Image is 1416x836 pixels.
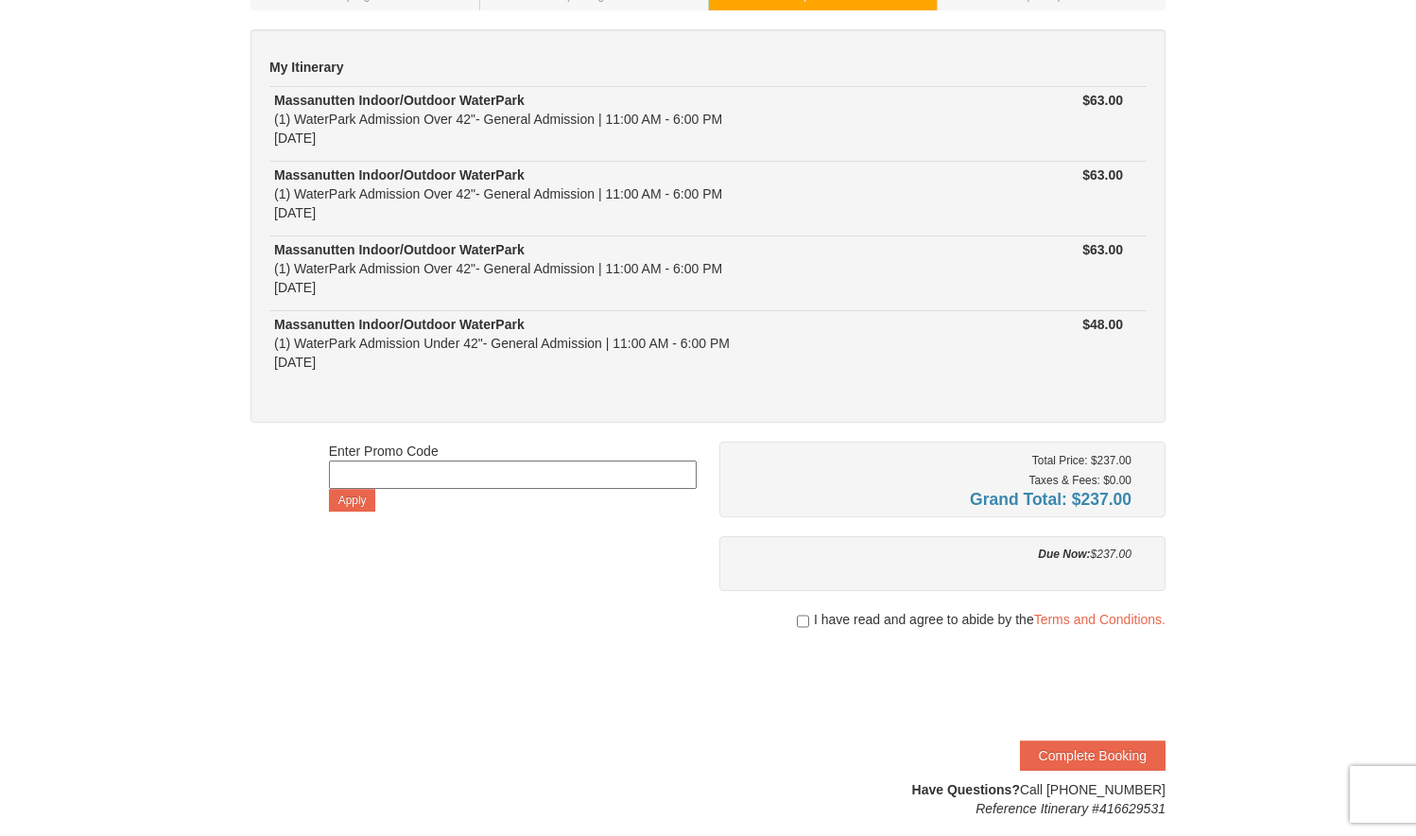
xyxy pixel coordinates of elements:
strong: $63.00 [1082,242,1123,257]
iframe: reCAPTCHA [878,648,1166,722]
div: Enter Promo Code [329,442,697,512]
em: Reference Itinerary #416629531 [976,801,1166,816]
strong: $63.00 [1082,167,1123,183]
strong: $48.00 [1082,317,1123,332]
strong: Massanutten Indoor/Outdoor WaterPark [274,167,525,183]
h5: My Itinerary [269,58,1147,77]
div: $237.00 [734,545,1131,564]
button: Apply [329,489,376,512]
div: (1) WaterPark Admission Under 42"- General Admission | 11:00 AM - 6:00 PM [DATE] [274,315,937,372]
strong: Massanutten Indoor/Outdoor WaterPark [274,317,525,332]
small: Total Price: $237.00 [1032,454,1131,467]
strong: $63.00 [1082,93,1123,108]
span: I have read and agree to abide by the [814,610,1166,629]
a: Terms and Conditions. [1034,612,1166,627]
div: (1) WaterPark Admission Over 42"- General Admission | 11:00 AM - 6:00 PM [DATE] [274,240,937,297]
strong: Due Now: [1038,548,1090,561]
div: Call [PHONE_NUMBER] [719,780,1166,818]
div: (1) WaterPark Admission Over 42"- General Admission | 11:00 AM - 6:00 PM [DATE] [274,165,937,222]
strong: Have Questions? [912,782,1020,797]
div: (1) WaterPark Admission Over 42"- General Admission | 11:00 AM - 6:00 PM [DATE] [274,91,937,148]
small: Taxes & Fees: $0.00 [1029,474,1131,487]
h4: Grand Total: $237.00 [734,490,1131,509]
button: Complete Booking [1020,740,1166,771]
strong: Massanutten Indoor/Outdoor WaterPark [274,93,525,108]
strong: Massanutten Indoor/Outdoor WaterPark [274,242,525,257]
